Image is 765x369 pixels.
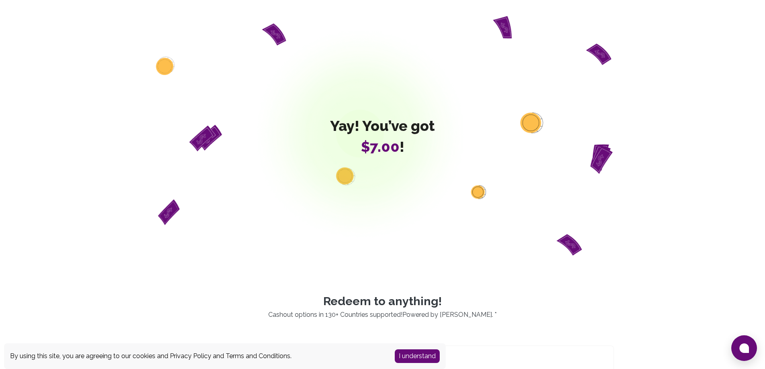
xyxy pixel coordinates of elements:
button: Accept cookies [395,349,440,363]
a: Powered by [PERSON_NAME] [402,311,492,318]
a: Privacy Policy [170,352,211,360]
a: Terms and Conditions [226,352,290,360]
span: $7.00 [361,138,400,155]
span: ! [330,139,435,155]
p: Redeem to anything! [142,294,624,308]
p: Cashout options in 130+ Countries supported! . * [142,310,624,320]
button: Open chat window [731,335,757,361]
div: By using this site, you are agreeing to our cookies and and . [10,351,383,361]
span: Yay! You’ve got [330,118,435,134]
